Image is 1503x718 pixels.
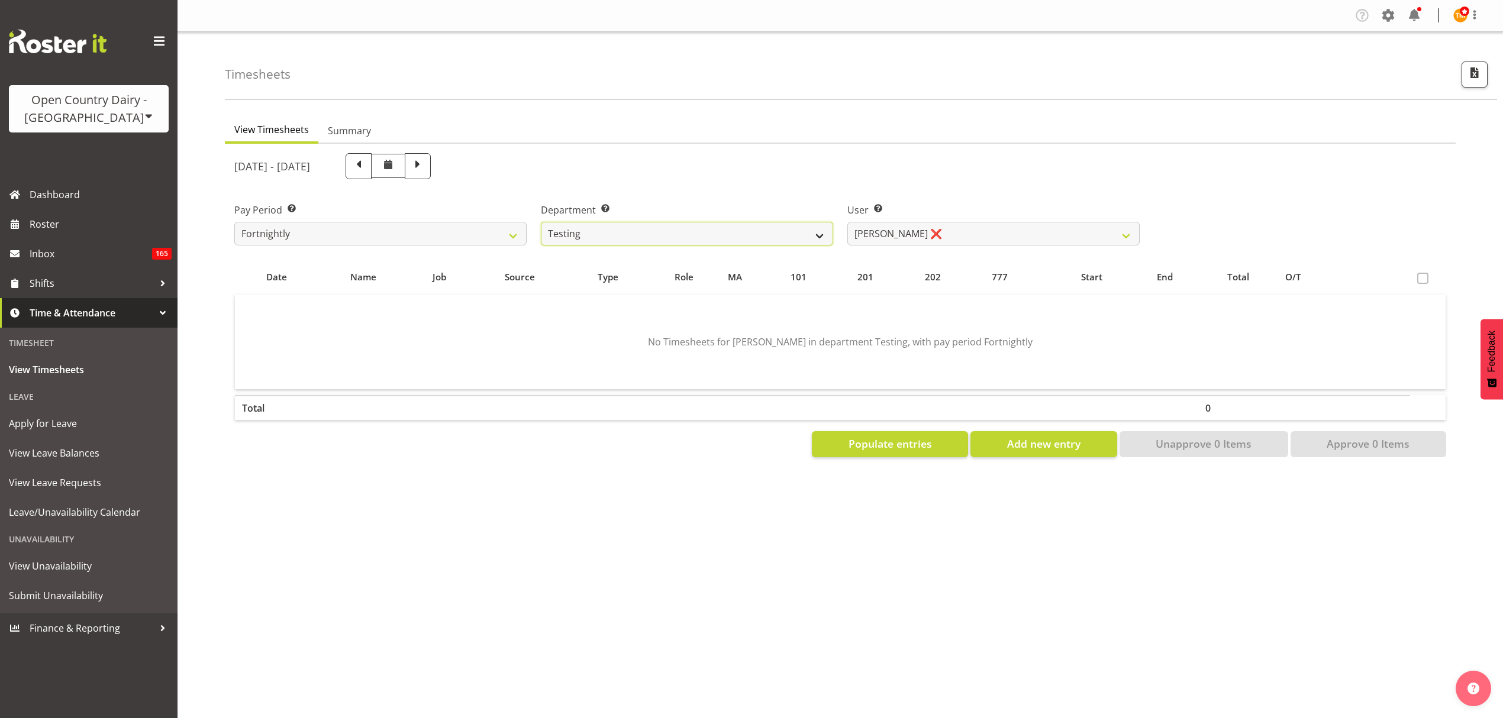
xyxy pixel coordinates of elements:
[9,444,169,462] span: View Leave Balances
[234,122,309,137] span: View Timesheets
[9,361,169,379] span: View Timesheets
[3,438,175,468] a: View Leave Balances
[30,304,154,322] span: Time & Attendance
[9,415,169,432] span: Apply for Leave
[3,355,175,384] a: View Timesheets
[3,409,175,438] a: Apply for Leave
[3,581,175,610] a: Submit Unavailability
[9,474,169,491] span: View Leave Requests
[21,91,157,127] div: Open Country Dairy - [GEOGRAPHIC_DATA]
[3,497,175,527] a: Leave/Unavailability Calendar
[30,186,172,203] span: Dashboard
[3,527,175,551] div: Unavailability
[1481,319,1503,399] button: Feedback - Show survey
[1486,331,1497,372] span: Feedback
[9,557,169,575] span: View Unavailability
[30,274,154,292] span: Shifts
[30,245,152,263] span: Inbox
[9,503,169,521] span: Leave/Unavailability Calendar
[3,468,175,497] a: View Leave Requests
[9,30,107,53] img: Rosterit website logo
[9,587,169,604] span: Submit Unavailability
[225,67,291,81] h4: Timesheets
[1462,62,1488,88] button: Export CSV
[328,124,371,138] span: Summary
[152,248,172,260] span: 165
[1467,683,1479,694] img: help-xxl-2.png
[3,551,175,581] a: View Unavailability
[30,215,172,233] span: Roster
[3,384,175,409] div: Leave
[30,619,154,637] span: Finance & Reporting
[3,331,175,355] div: Timesheet
[1453,8,1467,22] img: tim-magness10922.jpg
